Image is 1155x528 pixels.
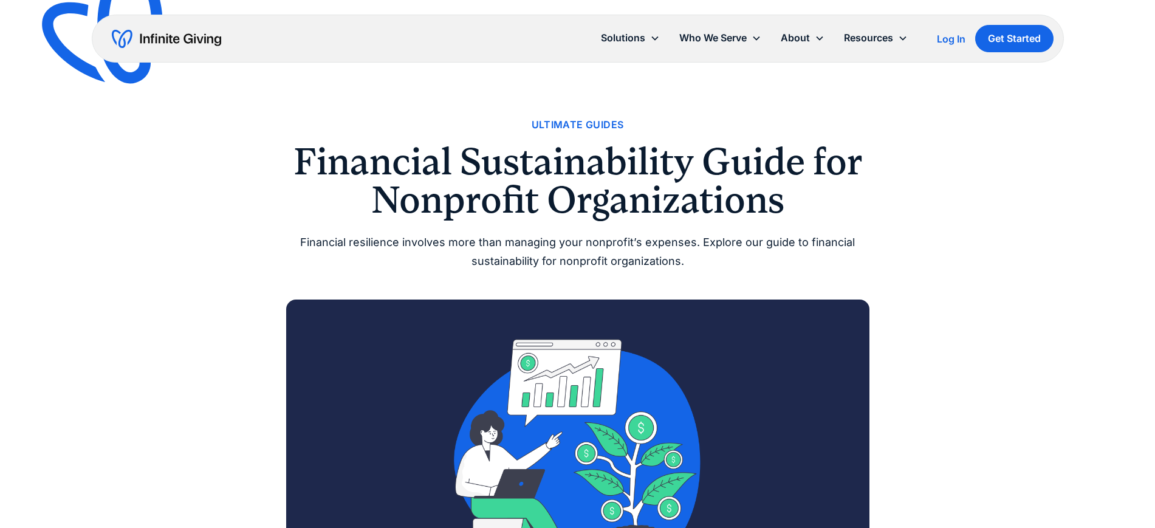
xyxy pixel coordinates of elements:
[532,117,624,133] a: Ultimate Guides
[679,30,747,46] div: Who We Serve
[286,143,869,219] h1: Financial Sustainability Guide for Nonprofit Organizations
[834,25,917,51] div: Resources
[286,233,869,270] div: Financial resilience involves more than managing your nonprofit’s expenses. Explore our guide to ...
[844,30,893,46] div: Resources
[975,25,1054,52] a: Get Started
[781,30,810,46] div: About
[601,30,645,46] div: Solutions
[771,25,834,51] div: About
[112,29,221,49] a: home
[670,25,771,51] div: Who We Serve
[937,32,965,46] a: Log In
[937,34,965,44] div: Log In
[591,25,670,51] div: Solutions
